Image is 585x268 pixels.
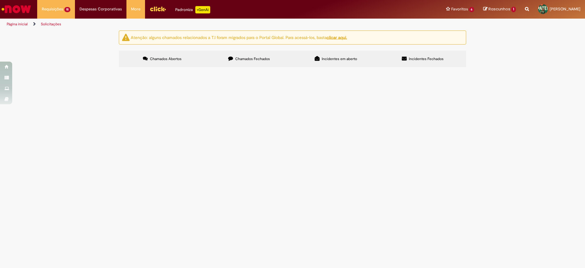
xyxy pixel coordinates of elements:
[483,6,516,12] a: Rascunhos
[550,6,580,12] span: [PERSON_NAME]
[195,6,210,13] p: +GenAi
[131,6,140,12] span: More
[131,34,347,40] ng-bind-html: Atenção: alguns chamados relacionados a T.I foram migrados para o Portal Global. Para acessá-los,...
[64,7,70,12] span: 15
[150,4,166,13] img: click_logo_yellow_360x200.png
[1,3,32,15] img: ServiceNow
[322,56,357,61] span: Incidentes em aberto
[175,6,210,13] div: Padroniza
[488,6,510,12] span: Rascunhos
[7,22,28,27] a: Página inicial
[469,7,474,12] span: 6
[451,6,468,12] span: Favoritos
[80,6,122,12] span: Despesas Corporativas
[150,56,182,61] span: Chamados Abertos
[409,56,444,61] span: Incidentes Fechados
[327,34,347,40] a: clicar aqui.
[41,22,61,27] a: Solicitações
[5,19,385,30] ul: Trilhas de página
[511,7,516,12] span: 1
[235,56,270,61] span: Chamados Fechados
[42,6,63,12] span: Requisições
